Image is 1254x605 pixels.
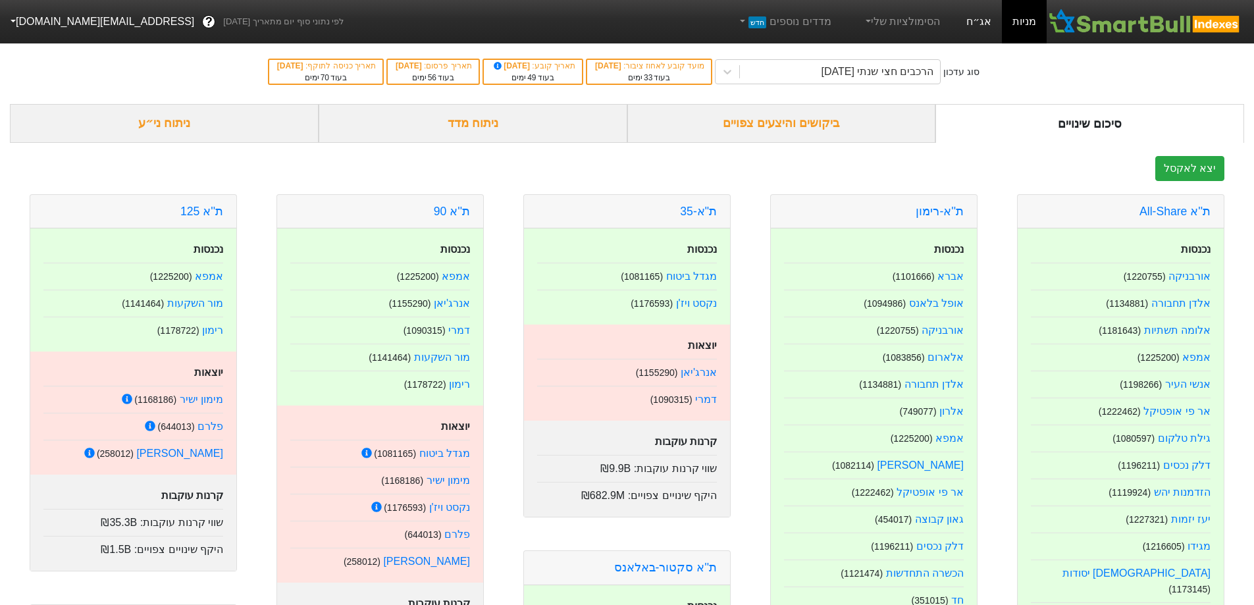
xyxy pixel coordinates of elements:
[180,205,223,218] a: ת''א 125
[822,64,934,80] div: הרכבים חצי שנתי [DATE]
[650,394,692,405] small: ( 1090315 )
[490,60,575,72] div: תאריך קובע :
[180,394,223,405] a: מימון ישיר
[321,73,329,82] span: 70
[636,367,678,378] small: ( 1155290 )
[1154,487,1211,498] a: הזדמנות יהש
[441,421,470,432] strong: יוצאות
[916,205,964,218] a: ת''א-רימון
[1182,352,1211,363] a: אמפא
[404,529,441,540] small: ( 644013 )
[136,448,223,459] a: [PERSON_NAME]
[859,379,901,390] small: ( 1134881 )
[1171,513,1211,525] a: יעז יזמות
[594,72,704,84] div: בעוד ימים
[396,61,424,70] span: [DATE]
[841,568,883,579] small: ( 1121474 )
[389,298,431,309] small: ( 1155290 )
[939,406,964,417] a: אלרון
[223,15,344,28] span: לפי נתוני סוף יום מתאריך [DATE]
[927,352,964,363] a: אלארום
[1188,540,1211,552] a: מגידו
[429,502,471,513] a: נקסט ויז'ן
[1124,271,1166,282] small: ( 1220755 )
[943,65,980,79] div: סוג עדכון
[537,482,717,504] div: היקף שינויים צפויים :
[897,487,964,498] a: אר פי אופטיקל
[434,205,470,218] a: ת''א 90
[1143,541,1185,552] small: ( 1216605 )
[194,244,223,255] strong: נכנסות
[935,433,964,444] a: אמפא
[1120,379,1162,390] small: ( 1198266 )
[449,379,470,390] a: רימון
[440,244,470,255] strong: נכנסות
[875,514,912,525] small: ( 454017 )
[1168,271,1211,282] a: אורבניקה
[205,13,213,31] span: ?
[627,104,936,143] div: ביקושים והיצעים צפויים
[883,352,925,363] small: ( 1083856 )
[101,544,131,555] span: ₪1.5B
[666,271,717,282] a: מגדל ביטוח
[909,298,964,309] a: אופל בלאנס
[1139,205,1211,218] a: ת''א All-Share
[1099,325,1141,336] small: ( 1181643 )
[1112,433,1155,444] small: ( 1080597 )
[871,541,913,552] small: ( 1196211 )
[419,448,470,459] a: מגדל ביטוח
[157,325,199,336] small: ( 1178722 )
[864,298,906,309] small: ( 1094986 )
[937,271,964,282] a: אברא
[858,9,946,35] a: הסימולציות שלי
[695,394,717,405] a: דמרי
[490,72,575,84] div: בעוד ימים
[655,436,717,447] strong: קרנות עוקבות
[904,379,964,390] a: אלדן תחבורה
[1158,433,1211,444] a: גילת טלקום
[680,205,717,218] a: ת"א-35
[1155,156,1224,181] button: יצא לאקסל
[886,567,964,579] a: הכשרה התחדשות
[374,448,416,459] small: ( 1081165 )
[276,60,376,72] div: תאריך כניסה לתוקף :
[43,509,223,531] div: שווי קרנות עוקבות :
[404,325,446,336] small: ( 1090315 )
[492,61,533,70] span: [DATE]
[1106,298,1148,309] small: ( 1134881 )
[134,394,176,405] small: ( 1168186 )
[1118,460,1160,471] small: ( 1196211 )
[893,271,935,282] small: ( 1101666 )
[594,60,704,72] div: מועד קובע לאחוז ציבור :
[1099,406,1141,417] small: ( 1222462 )
[832,460,874,471] small: ( 1082114 )
[688,340,717,351] strong: יוצאות
[442,271,470,282] a: אמפא
[922,325,964,336] a: אורבניקה
[600,463,631,474] span: ₪9.9B
[157,421,194,432] small: ( 644013 )
[527,73,536,82] span: 49
[732,9,837,35] a: מדדים נוספיםחדש
[595,61,623,70] span: [DATE]
[644,73,652,82] span: 33
[427,475,470,486] a: מימון ישיר
[1151,298,1211,309] a: אלדן תחבורה
[1109,487,1151,498] small: ( 1119924 )
[891,433,933,444] small: ( 1225200 )
[414,352,470,363] a: מור השקעות
[122,298,164,309] small: ( 1141464 )
[150,271,192,282] small: ( 1225200 )
[202,325,223,336] a: רימון
[97,448,134,459] small: ( 258012 )
[369,352,411,363] small: ( 1141464 )
[935,104,1244,143] div: סיכום שינויים
[1143,406,1211,417] a: אר פי אופטיקל
[877,460,964,471] a: [PERSON_NAME]
[428,73,436,82] span: 56
[101,517,137,528] span: ₪35.3B
[197,421,223,432] a: פלרם
[444,529,470,540] a: פלרם
[194,367,223,378] strong: יוצאות
[195,271,223,282] a: אמפא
